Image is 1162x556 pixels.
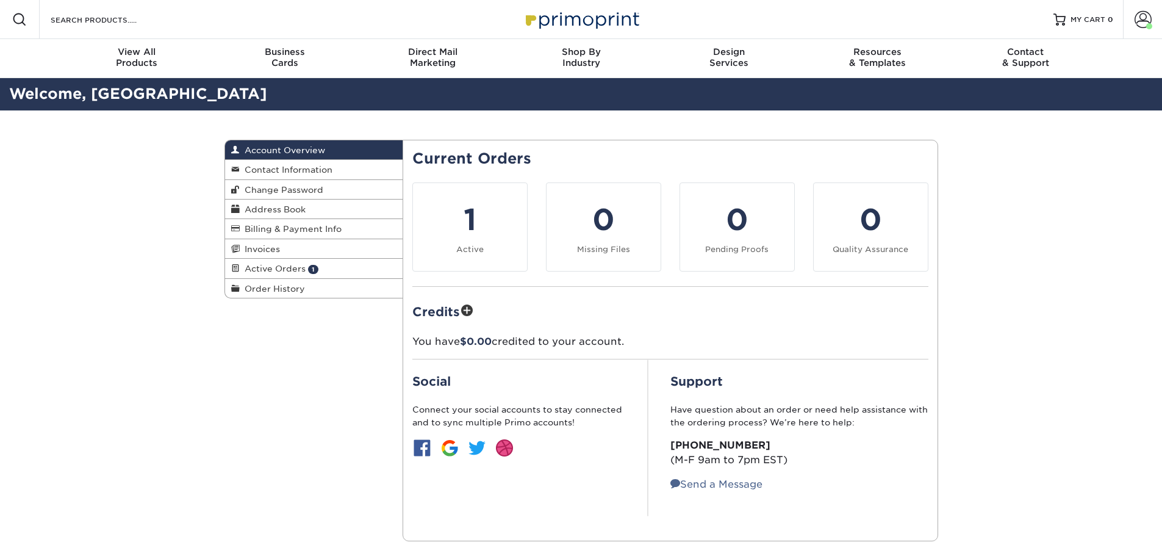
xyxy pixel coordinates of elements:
p: You have credited to your account. [412,334,928,349]
a: 0 Missing Files [546,182,661,272]
h2: Social [412,374,626,389]
a: Contact& Support [952,39,1100,78]
span: 0 [1108,15,1113,24]
span: 1 [308,265,318,274]
div: 1 [420,198,520,242]
p: Connect your social accounts to stay connected and to sync multiple Primo accounts! [412,403,626,428]
a: BusinessCards [210,39,359,78]
span: Resources [803,46,952,57]
h2: Support [670,374,928,389]
strong: [PHONE_NUMBER] [670,439,770,451]
span: Design [655,46,803,57]
small: Pending Proofs [705,245,769,254]
span: View All [63,46,211,57]
a: Resources& Templates [803,39,952,78]
h2: Current Orders [412,150,928,168]
div: 0 [821,198,920,242]
a: Contact Information [225,160,403,179]
div: Services [655,46,803,68]
a: Order History [225,279,403,298]
img: btn-facebook.jpg [412,438,432,458]
img: Primoprint [520,6,642,32]
span: Billing & Payment Info [240,224,342,234]
a: 0 Pending Proofs [680,182,795,272]
a: Change Password [225,180,403,200]
span: Order History [240,284,305,294]
a: Shop ByIndustry [507,39,655,78]
small: Quality Assurance [833,245,908,254]
span: Active Orders [240,264,306,273]
a: 1 Active [412,182,528,272]
img: btn-google.jpg [440,438,459,458]
img: btn-dribbble.jpg [495,438,514,458]
span: Address Book [240,204,306,214]
div: Marketing [359,46,507,68]
a: 0 Quality Assurance [813,182,928,272]
a: Direct MailMarketing [359,39,507,78]
input: SEARCH PRODUCTS..... [49,12,168,27]
a: View AllProducts [63,39,211,78]
div: Industry [507,46,655,68]
span: Account Overview [240,145,325,155]
span: MY CART [1071,15,1105,25]
div: & Support [952,46,1100,68]
span: Shop By [507,46,655,57]
span: Contact [952,46,1100,57]
a: Send a Message [670,478,762,490]
span: Change Password [240,185,323,195]
h2: Credits [412,301,928,320]
div: Products [63,46,211,68]
a: Address Book [225,200,403,219]
div: & Templates [803,46,952,68]
a: Active Orders 1 [225,259,403,278]
span: Direct Mail [359,46,507,57]
small: Active [456,245,484,254]
span: Business [210,46,359,57]
a: Account Overview [225,140,403,160]
span: Invoices [240,244,280,254]
span: Contact Information [240,165,332,175]
a: Billing & Payment Info [225,219,403,239]
div: Cards [210,46,359,68]
img: btn-twitter.jpg [467,438,487,458]
a: Invoices [225,239,403,259]
p: (M-F 9am to 7pm EST) [670,438,928,468]
div: 0 [554,198,653,242]
small: Missing Files [577,245,630,254]
a: DesignServices [655,39,803,78]
span: $0.00 [460,336,492,347]
p: Have question about an order or need help assistance with the ordering process? We’re here to help: [670,403,928,428]
div: 0 [687,198,787,242]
